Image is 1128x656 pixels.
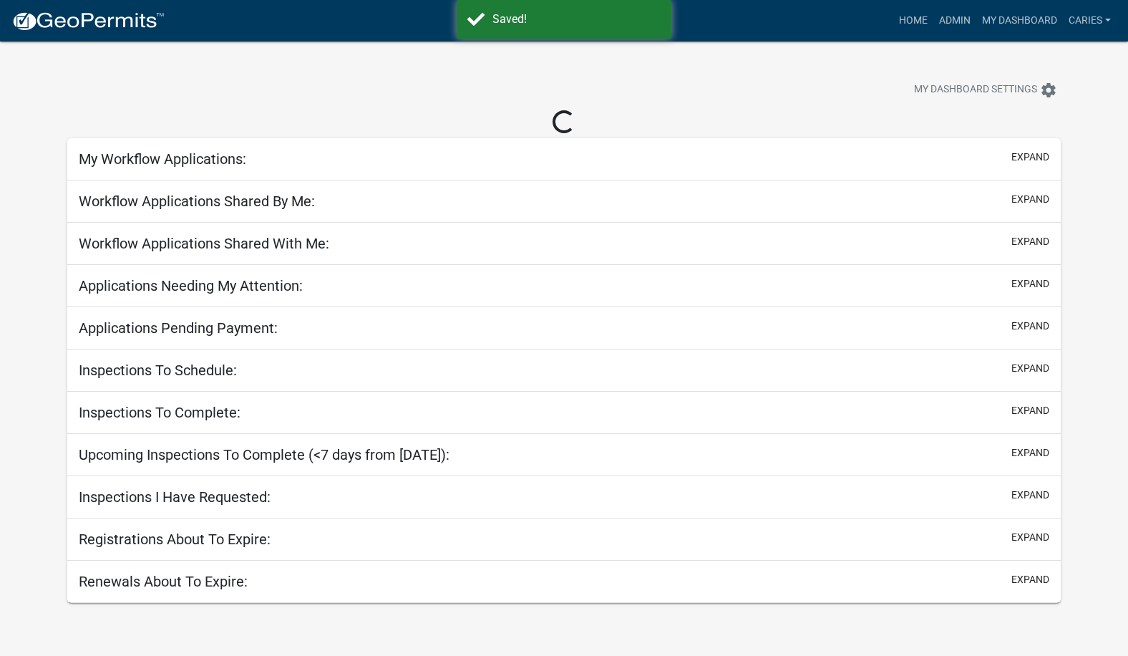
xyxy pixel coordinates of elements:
[976,7,1063,34] a: My Dashboard
[1011,192,1049,207] button: expand
[1011,234,1049,249] button: expand
[1011,276,1049,291] button: expand
[1011,403,1049,418] button: expand
[79,531,271,548] h5: Registrations About To Expire:
[492,11,661,28] div: Saved!
[1063,7,1117,34] a: CarieS
[1011,319,1049,334] button: expand
[1011,572,1049,587] button: expand
[79,277,303,294] h5: Applications Needing My Attention:
[1011,150,1049,165] button: expand
[79,446,449,463] h5: Upcoming Inspections To Complete (<7 days from [DATE]):
[1011,361,1049,376] button: expand
[1040,82,1057,99] i: settings
[79,193,315,210] h5: Workflow Applications Shared By Me:
[79,150,246,168] h5: My Workflow Applications:
[1011,488,1049,503] button: expand
[79,362,237,379] h5: Inspections To Schedule:
[903,76,1069,104] button: My Dashboard Settingssettings
[79,235,329,252] h5: Workflow Applications Shared With Me:
[79,488,271,506] h5: Inspections I Have Requested:
[914,82,1037,99] span: My Dashboard Settings
[1011,445,1049,460] button: expand
[79,573,248,590] h5: Renewals About To Expire:
[893,7,933,34] a: Home
[1011,530,1049,545] button: expand
[79,319,278,337] h5: Applications Pending Payment:
[933,7,976,34] a: Admin
[79,404,240,421] h5: Inspections To Complete:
